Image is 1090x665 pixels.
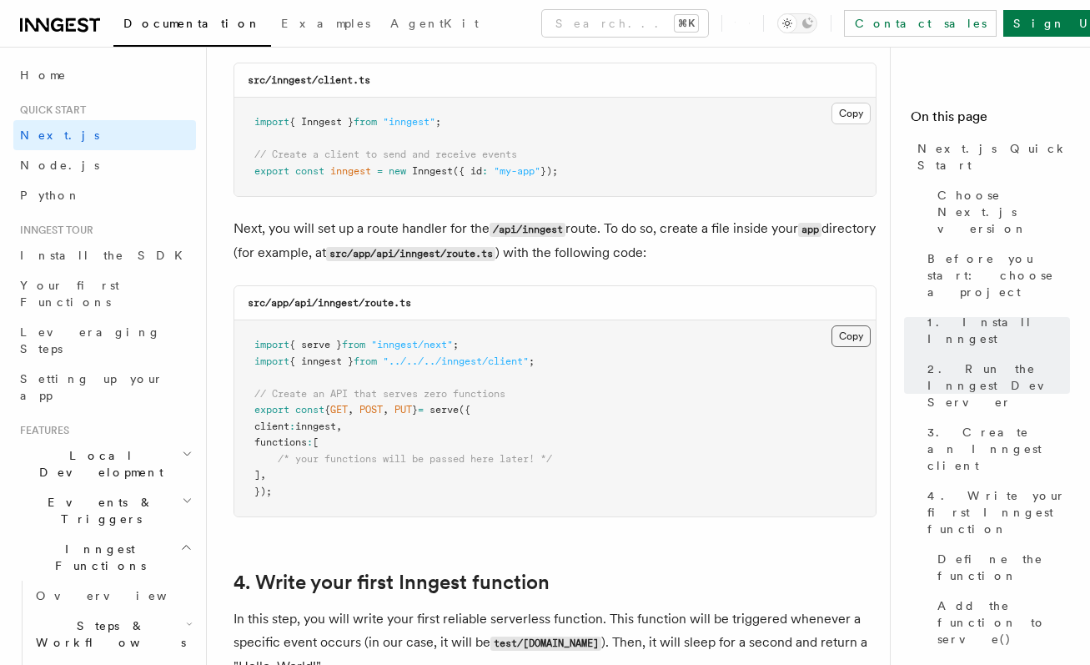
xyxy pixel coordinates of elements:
span: Setting up your app [20,372,163,402]
span: ] [254,469,260,481]
span: AgentKit [390,17,479,30]
p: Next, you will set up a route handler for the route. To do so, create a file inside your director... [234,217,877,265]
a: Setting up your app [13,364,196,411]
span: Events & Triggers [13,494,182,527]
span: , [260,469,266,481]
span: { Inngest } [289,116,354,128]
span: export [254,404,289,416]
span: "my-app" [494,165,540,177]
span: [ [313,436,319,448]
span: ({ [459,404,470,416]
span: Choose Next.js version [937,187,1070,237]
a: Install the SDK [13,240,196,270]
a: Node.js [13,150,196,180]
span: }); [254,486,272,497]
button: Events & Triggers [13,487,196,534]
a: 4. Write your first Inngest function [921,481,1070,544]
span: inngest [295,421,336,432]
a: Next.js [13,120,196,150]
a: Add the function to serve() [931,591,1070,654]
span: "../../../inngest/client" [383,355,529,367]
span: Node.js [20,159,99,172]
h4: On this page [911,107,1070,134]
a: 1. Install Inngest [921,307,1070,354]
span: Examples [281,17,370,30]
span: 3. Create an Inngest client [927,424,1070,474]
span: Before you start: choose a project [927,250,1070,300]
a: Leveraging Steps [13,317,196,364]
a: Define the function [931,544,1070,591]
a: 4. Write your first Inngest function [234,571,550,594]
span: = [418,404,424,416]
a: Contact sales [844,10,997,37]
span: Overview [36,589,208,602]
span: Your first Functions [20,279,119,309]
span: inngest [330,165,371,177]
span: Local Development [13,447,182,481]
span: Next.js [20,128,99,142]
span: serve [429,404,459,416]
button: Local Development [13,441,196,487]
span: Python [20,189,81,202]
span: ; [435,116,441,128]
span: new [389,165,406,177]
span: 4. Write your first Inngest function [927,487,1070,537]
button: Search...⌘K [542,10,708,37]
a: Choose Next.js version [931,180,1070,244]
code: /api/inngest [490,223,565,237]
span: Install the SDK [20,249,193,262]
span: Next.js Quick Start [917,140,1070,174]
span: ; [453,339,459,350]
span: import [254,339,289,350]
span: POST [359,404,383,416]
span: /* your functions will be passed here later! */ [278,453,552,465]
a: Examples [271,5,380,45]
span: import [254,116,289,128]
span: ; [529,355,535,367]
code: src/app/api/inngest/route.ts [248,297,411,309]
span: Steps & Workflows [29,617,186,651]
a: Next.js Quick Start [911,134,1070,180]
span: Leveraging Steps [20,325,161,355]
code: src/app/api/inngest/route.ts [326,247,495,261]
a: Before you start: choose a project [921,244,1070,307]
span: } [412,404,418,416]
code: src/inngest/client.ts [248,74,370,86]
span: Documentation [123,17,261,30]
a: Home [13,60,196,90]
span: Inngest Functions [13,541,180,574]
span: Home [20,67,67,83]
span: = [377,165,383,177]
span: GET [330,404,348,416]
span: : [482,165,488,177]
span: , [383,404,389,416]
span: Add the function to serve() [937,597,1070,647]
span: { inngest } [289,355,354,367]
a: 3. Create an Inngest client [921,417,1070,481]
a: Overview [29,581,196,611]
span: from [354,116,377,128]
button: Inngest Functions [13,534,196,581]
span: from [354,355,377,367]
button: Copy [831,325,871,347]
span: const [295,404,324,416]
code: test/[DOMAIN_NAME] [490,637,601,651]
button: Copy [831,103,871,124]
span: : [289,421,295,432]
a: Python [13,180,196,210]
span: export [254,165,289,177]
span: Define the function [937,551,1070,584]
span: ({ id [453,165,482,177]
span: { serve } [289,339,342,350]
button: Toggle dark mode [777,13,817,33]
span: : [307,436,313,448]
span: , [348,404,354,416]
span: Inngest [412,165,453,177]
span: client [254,421,289,432]
a: 2. Run the Inngest Dev Server [921,354,1070,417]
span: 1. Install Inngest [927,314,1070,347]
span: import [254,355,289,367]
span: { [324,404,330,416]
button: Steps & Workflows [29,611,196,657]
span: }); [540,165,558,177]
